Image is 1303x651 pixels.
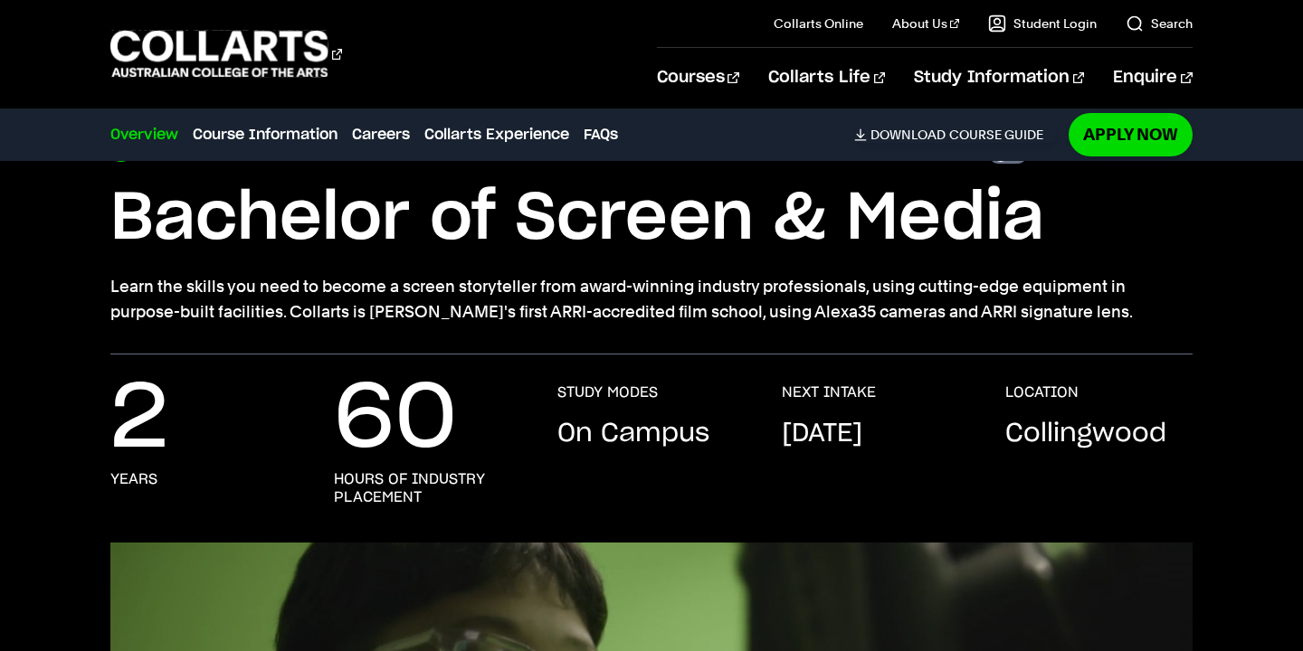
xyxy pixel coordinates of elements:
[892,14,959,33] a: About Us
[1005,383,1079,401] h3: LOCATION
[334,383,457,456] p: 60
[1126,14,1193,33] a: Search
[352,124,410,146] a: Careers
[557,383,658,401] h3: STUDY MODES
[1069,113,1193,156] a: Apply Now
[110,28,342,80] div: Go to homepage
[193,124,338,146] a: Course Information
[1113,48,1192,108] a: Enquire
[110,470,157,488] h3: years
[424,124,569,146] a: Collarts Experience
[782,416,862,452] p: [DATE]
[110,178,1192,259] h1: Bachelor of Screen & Media
[110,383,168,456] p: 2
[584,124,618,146] a: FAQs
[774,14,863,33] a: Collarts Online
[854,127,1058,143] a: DownloadCourse Guide
[110,124,178,146] a: Overview
[657,48,739,108] a: Courses
[782,383,876,401] h3: NEXT INTAKE
[988,14,1097,33] a: Student Login
[1005,416,1166,452] p: Collingwood
[334,470,521,506] h3: hours of industry placement
[870,127,946,143] span: Download
[768,48,885,108] a: Collarts Life
[914,48,1084,108] a: Study Information
[557,416,709,452] p: On Campus
[110,274,1192,325] p: Learn the skills you need to become a screen storyteller from award-winning industry professional...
